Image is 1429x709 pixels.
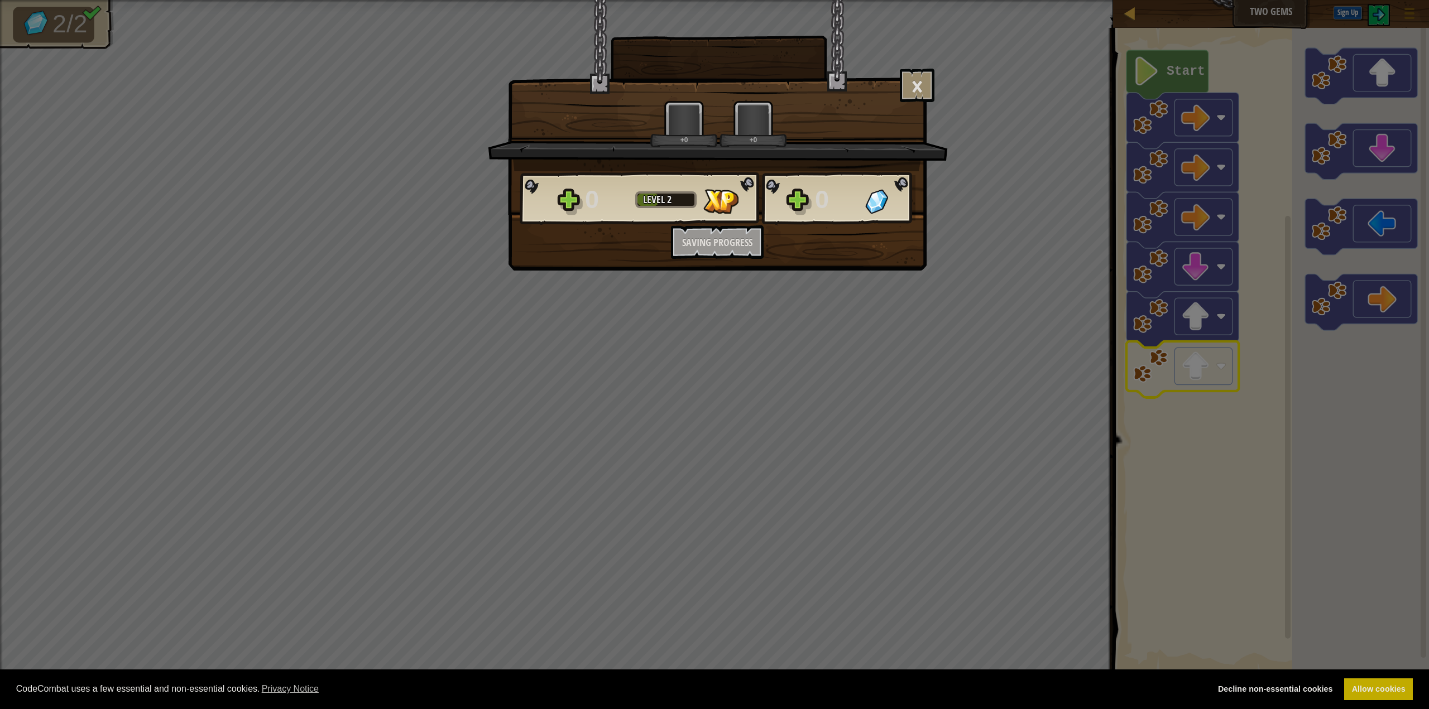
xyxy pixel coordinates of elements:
div: 0 [585,182,629,218]
span: CodeCombat uses a few essential and non-essential cookies. [16,681,1202,697]
a: allow cookies [1344,678,1413,701]
img: Gems Gained [865,189,888,214]
img: XP Gained [703,189,739,214]
div: 0 [815,182,859,218]
div: +0 [722,136,785,144]
div: +0 [653,136,716,144]
span: Level [643,192,667,206]
a: deny cookies [1210,678,1340,701]
button: × [900,69,934,102]
span: 2 [667,192,672,206]
a: learn more about cookies [260,681,321,697]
